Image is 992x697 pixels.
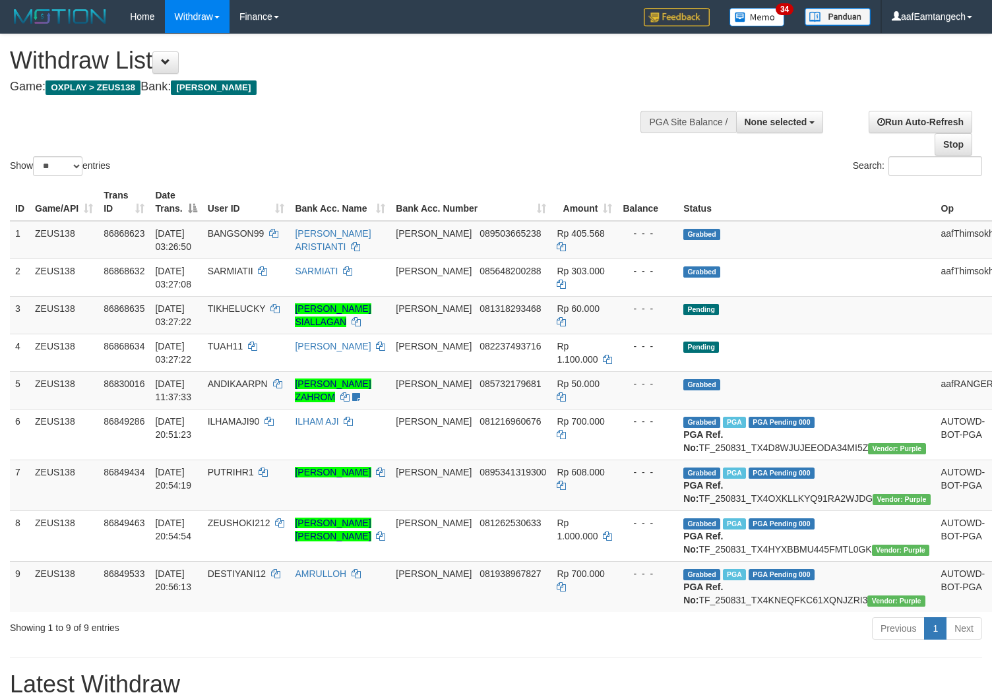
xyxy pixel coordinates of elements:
h4: Game: Bank: [10,80,648,94]
span: [PERSON_NAME] [396,341,472,351]
span: OXPLAY > ZEUS138 [46,80,140,95]
div: - - - [623,567,673,580]
a: Stop [935,133,972,156]
span: 34 [776,3,793,15]
td: 6 [10,409,30,460]
span: Grabbed [683,417,720,428]
span: Grabbed [683,518,720,530]
span: 86849533 [104,568,144,579]
span: 86868634 [104,341,144,351]
th: Amount: activate to sort column ascending [551,183,617,221]
span: TIKHELUCKY [208,303,266,314]
span: Copy 0895341319300 to clipboard [480,467,546,477]
td: ZEUS138 [30,409,98,460]
h1: Withdraw List [10,47,648,74]
span: Copy 085648200288 to clipboard [480,266,541,276]
span: Vendor URL: https://trx4.1velocity.biz [867,595,925,607]
div: - - - [623,415,673,428]
span: Rp 1.000.000 [557,518,598,541]
div: - - - [623,340,673,353]
a: AMRULLOH [295,568,346,579]
span: Grabbed [683,569,720,580]
td: ZEUS138 [30,334,98,371]
div: PGA Site Balance / [640,111,735,133]
img: panduan.png [805,8,871,26]
span: ANDIKAARPN [208,379,268,389]
a: [PERSON_NAME] ZAHROM [295,379,371,402]
span: [DATE] 20:56:13 [155,568,191,592]
span: Pending [683,342,719,353]
span: None selected [745,117,807,127]
div: - - - [623,516,673,530]
span: [PERSON_NAME] [396,266,472,276]
span: [PERSON_NAME] [396,228,472,239]
input: Search: [888,156,982,176]
span: Marked by aafRornrotha [723,468,746,479]
a: [PERSON_NAME] [295,341,371,351]
span: Copy 089503665238 to clipboard [480,228,541,239]
span: Copy 081216960676 to clipboard [480,416,541,427]
div: - - - [623,302,673,315]
td: ZEUS138 [30,296,98,334]
span: PGA Pending [749,417,815,428]
span: Grabbed [683,468,720,479]
span: BANGSON99 [208,228,264,239]
img: MOTION_logo.png [10,7,110,26]
span: Marked by aafRornrotha [723,569,746,580]
span: Vendor URL: https://trx4.1velocity.biz [873,494,930,505]
span: [PERSON_NAME] [396,568,472,579]
td: ZEUS138 [30,510,98,561]
td: 5 [10,371,30,409]
span: Rp 700.000 [557,568,604,579]
span: Vendor URL: https://trx4.1velocity.biz [868,443,925,454]
span: DESTIYANI12 [208,568,266,579]
td: 1 [10,221,30,259]
button: None selected [736,111,824,133]
th: Bank Acc. Number: activate to sort column ascending [390,183,551,221]
span: 86849463 [104,518,144,528]
label: Search: [853,156,982,176]
label: Show entries [10,156,110,176]
b: PGA Ref. No: [683,429,723,453]
span: PGA Pending [749,518,815,530]
span: Pending [683,304,719,315]
span: ZEUSHOKI212 [208,518,270,528]
span: PUTRIHR1 [208,467,254,477]
td: 7 [10,460,30,510]
a: [PERSON_NAME] SIALLAGAN [295,303,371,327]
span: Rp 303.000 [557,266,604,276]
span: 86849434 [104,467,144,477]
a: Run Auto-Refresh [869,111,972,133]
a: SARMIATI [295,266,338,276]
td: 8 [10,510,30,561]
span: Copy 082237493716 to clipboard [480,341,541,351]
a: 1 [924,617,946,640]
td: ZEUS138 [30,221,98,259]
td: ZEUS138 [30,371,98,409]
span: [PERSON_NAME] [396,518,472,528]
span: [DATE] 20:51:23 [155,416,191,440]
a: [PERSON_NAME] [295,467,371,477]
span: 86830016 [104,379,144,389]
td: TF_250831_TX4OXKLLKYQ91RA2WJDG [678,460,935,510]
span: 86868632 [104,266,144,276]
th: Game/API: activate to sort column ascending [30,183,98,221]
b: PGA Ref. No: [683,480,723,504]
span: Vendor URL: https://trx4.1velocity.biz [872,545,929,556]
span: [DATE] 11:37:33 [155,379,191,402]
th: User ID: activate to sort column ascending [202,183,290,221]
span: [PERSON_NAME] [396,303,472,314]
span: [DATE] 03:27:22 [155,303,191,327]
span: PGA Pending [749,569,815,580]
span: [DATE] 03:27:22 [155,341,191,365]
div: - - - [623,377,673,390]
span: Rp 1.100.000 [557,341,598,365]
img: Feedback.jpg [644,8,710,26]
div: - - - [623,227,673,240]
span: Copy 085732179681 to clipboard [480,379,541,389]
td: 3 [10,296,30,334]
span: [PERSON_NAME] [396,379,472,389]
span: Rp 50.000 [557,379,600,389]
span: 86849286 [104,416,144,427]
span: [PERSON_NAME] [171,80,256,95]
